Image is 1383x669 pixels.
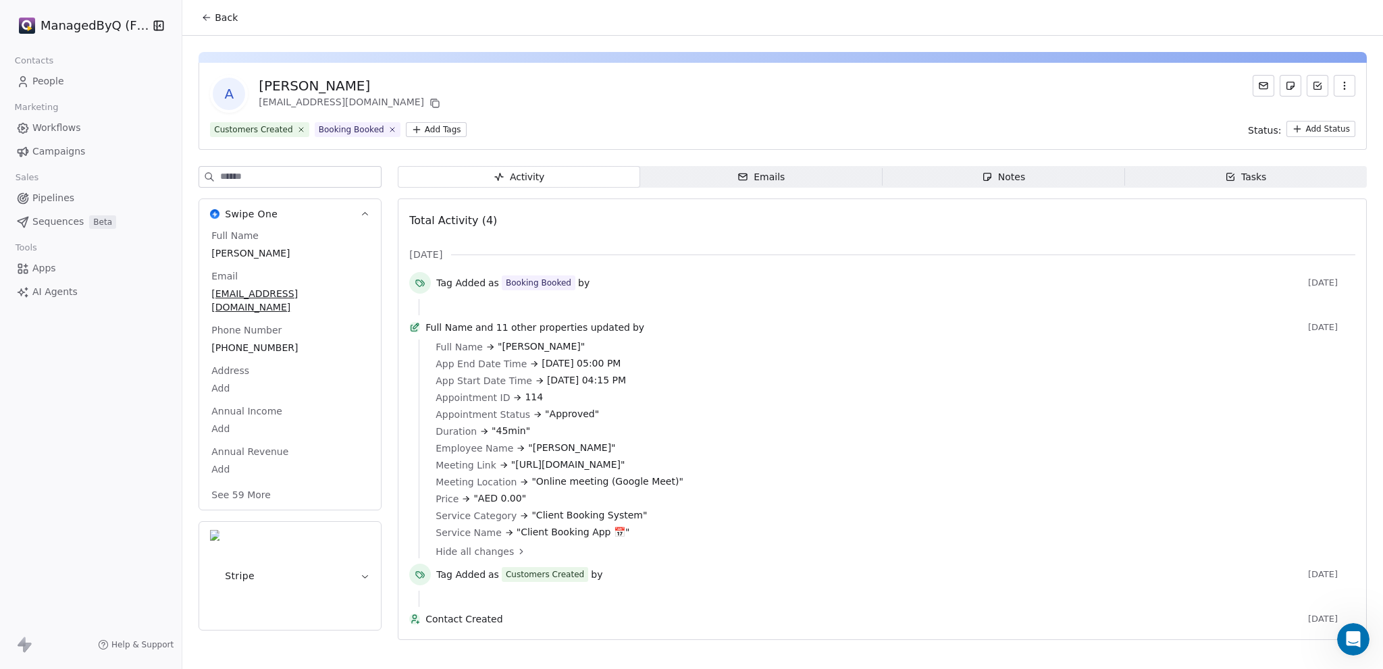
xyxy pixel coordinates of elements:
span: Apps [32,261,56,275]
div: Swipe OneSwipe One [199,229,381,510]
span: Address [209,364,252,377]
button: Home [211,5,237,31]
button: See 59 More [203,483,279,507]
span: Tools [9,238,43,258]
div: Customers Created [214,124,292,136]
span: "Approved" [545,407,599,421]
span: and 11 other properties updated [475,321,630,334]
span: Add [211,462,369,476]
div: Manuel says… [11,177,259,287]
span: Sales [9,167,45,188]
span: [DATE] [1308,322,1355,333]
div: Booking Booked [319,124,384,136]
span: ManagedByQ (FZE) [41,17,149,34]
span: Pipelines [32,191,74,205]
div: Hi [PERSON_NAME], the previous version of your timetable was completely inaccurate, as it showed ... [59,185,249,277]
button: StripeStripe [199,522,381,630]
span: by [578,276,590,290]
span: Tag Added [436,568,486,581]
span: "Client Booking System" [531,508,647,523]
span: by [591,568,602,581]
a: SequencesBeta [11,211,171,233]
span: "45min" [492,424,530,438]
div: Notes [982,170,1025,184]
span: Meeting Link [436,458,496,472]
span: "[URL][DOMAIN_NAME]" [511,458,625,472]
span: [DATE] [1308,569,1355,580]
a: Pipelines [11,187,171,209]
span: Appointment ID [436,391,510,404]
span: [DATE] [1308,614,1355,624]
div: [EMAIL_ADDRESS][DOMAIN_NAME] [259,95,443,111]
span: [PERSON_NAME] [211,246,369,260]
span: Marketing [9,97,64,117]
span: as [488,276,499,290]
span: [DATE] 05:00 PM [542,356,621,371]
textarea: Message… [11,414,259,437]
span: "[PERSON_NAME]" [498,340,585,354]
a: Hide all changes [436,545,1346,558]
button: ManagedByQ (FZE) [16,14,144,37]
button: Emoji picker [21,442,32,453]
button: Swipe OneSwipe One [199,199,381,229]
span: [EMAIL_ADDRESS][DOMAIN_NAME] [211,287,369,314]
button: Add Status [1286,121,1355,137]
span: Hide all changes [436,545,514,558]
span: Service Category [436,509,517,523]
a: Apps [11,257,171,279]
span: Help & Support [111,639,174,650]
span: Workflows [32,121,81,135]
span: "AED 0.00" [473,491,526,506]
div: Emails [737,170,785,184]
a: AI Agents [11,281,171,303]
span: Price [436,492,459,506]
span: Add [211,422,369,435]
span: People [32,74,64,88]
span: Appointment Status [436,408,530,421]
span: Employee Name [436,441,513,455]
span: [PHONE_NUMBER] [211,341,369,354]
a: Campaigns [11,140,171,163]
button: Gif picker [43,442,53,453]
a: Help & Support [98,639,174,650]
span: Swipe One [225,207,278,221]
span: Campaigns [32,144,85,159]
span: Sequences [32,215,84,229]
span: Beta [89,215,116,229]
span: Status: [1248,124,1281,137]
span: A [213,78,245,110]
div: Tasks [1225,170,1267,184]
span: Meeting Location [436,475,517,489]
span: Service Name [436,526,502,539]
div: Close [237,5,261,30]
span: Full Name [436,340,483,354]
p: Active 5h ago [66,17,126,30]
span: [DATE] [1308,277,1355,288]
img: Stripe.png [19,18,35,34]
img: Swipe One [210,209,219,219]
span: Full Name [425,321,473,334]
div: [PERSON_NAME] [259,76,443,95]
h1: [PERSON_NAME] [66,7,153,17]
span: "Online meeting (Google Meet)" [531,475,683,489]
span: 114 [525,390,543,404]
span: [DATE] 04:15 PM [547,373,626,387]
span: AI Agents [32,285,78,299]
span: "Client Booking App 📅" [517,525,630,539]
button: Upload attachment [64,442,75,453]
iframe: Intercom live chat [1337,623,1369,655]
span: Contacts [9,51,59,71]
span: Total Activity (4) [409,214,497,227]
a: Workflows [11,117,171,139]
div: Hi [PERSON_NAME], the previous version of your timetable was completely inaccurate, as it showed ... [49,177,259,286]
a: People [11,70,171,92]
button: Back [193,5,246,30]
span: Contact Created [425,612,1303,626]
span: Annual Revenue [209,445,291,458]
span: as [488,568,499,581]
span: Annual Income [209,404,285,418]
span: Phone Number [209,323,284,337]
img: Stripe [210,530,219,622]
span: Duration [436,425,477,438]
span: Email [209,269,240,283]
